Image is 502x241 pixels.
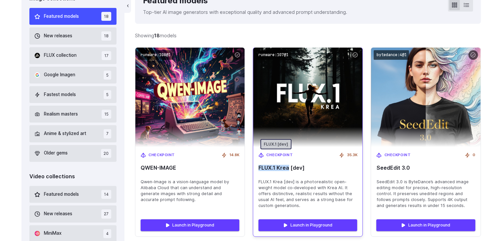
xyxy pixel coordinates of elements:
[29,125,117,142] button: Anime & stylized art 7
[29,186,117,203] button: Featured models 14
[104,129,111,138] span: 7
[44,13,79,20] span: Featured models
[44,32,72,40] span: New releases
[101,209,111,218] span: 27
[376,165,475,171] span: SeedEdit 3.0
[256,50,291,60] code: runware:107@1
[44,230,61,237] span: MiniMax
[248,43,368,152] img: FLUX.1 Krea [dev]
[44,191,79,198] span: Featured models
[29,8,117,25] button: Featured models 18
[135,32,177,39] div: Showing models
[258,179,357,209] span: FLUX.1 Krea [dev] is a photorealistic open-weight model co‑developed with Krea AI. It offers dist...
[44,130,86,137] span: Anime & stylized art
[29,106,117,122] button: Realism masters 15
[102,51,111,60] span: 17
[374,50,409,60] code: bytedance:4@1
[103,229,111,238] span: 4
[149,152,175,158] span: Checkpoint
[376,179,475,209] span: SeedEdit 3.0 is ByteDance’s advanced image editing model for precise, high-resolution control. It...
[44,91,76,98] span: Fastest models
[141,219,239,231] a: Launch in Playground
[229,152,239,158] span: 14.8K
[102,110,111,119] span: 15
[376,219,475,231] a: Launch in Playground
[258,165,357,171] span: FLUX.1 Krea [dev]
[141,179,239,203] span: Qwen-Image is a vision-language model by Alibaba Cloud that can understand and generate images wi...
[154,33,160,38] strong: 18
[29,67,117,84] button: Google Imagen 5
[44,111,78,118] span: Realism masters
[44,150,68,157] span: Older gems
[101,12,111,21] span: 18
[266,152,293,158] span: Checkpoint
[29,47,117,64] button: FLUX collection 17
[29,172,117,181] div: Video collections
[371,48,480,147] img: SeedEdit 3.0
[141,165,239,171] span: QWEN-IMAGE
[44,71,75,79] span: Google Imagen
[44,210,72,218] span: New releases
[473,152,475,158] span: 0
[101,149,111,158] span: 20
[104,90,111,99] span: 5
[101,190,111,199] span: 14
[29,86,117,103] button: Fastest models 5
[258,219,357,231] a: Launch in Playground
[29,27,117,44] button: New releases 18
[347,152,357,158] span: 35.3K
[29,205,117,222] button: New releases 27
[104,71,111,80] span: 5
[44,52,77,59] span: FLUX collection
[29,145,117,162] button: Older gems 20
[143,8,347,16] p: Top-tier AI image generators with exceptional quality and advanced prompt understanding.
[138,50,173,60] code: runware:108@1
[101,31,111,40] span: 18
[135,48,245,147] img: QWEN-IMAGE
[384,152,411,158] span: Checkpoint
